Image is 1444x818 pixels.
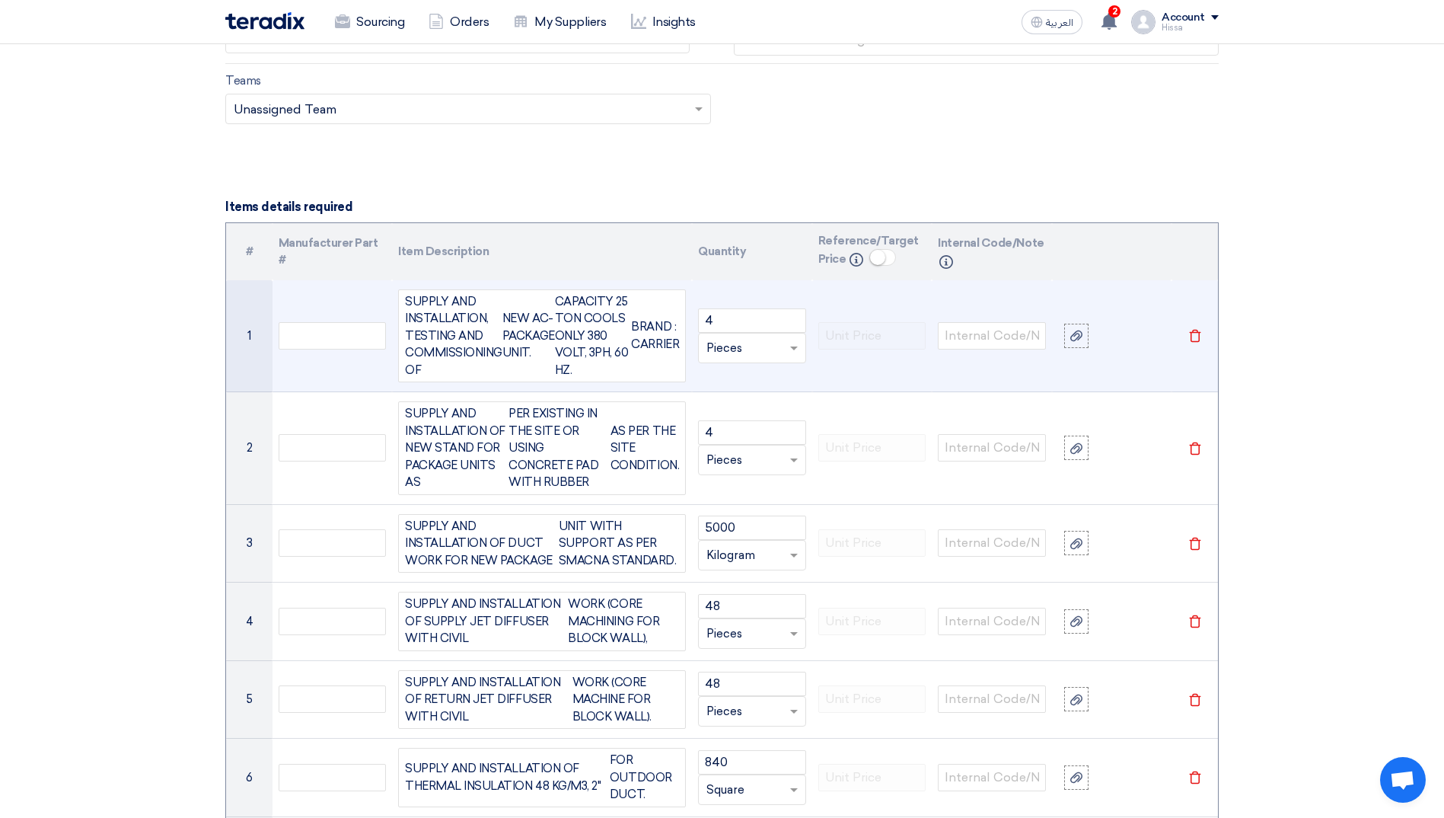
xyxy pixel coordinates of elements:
[938,764,1046,791] input: Internal Code/Note
[392,223,692,280] th: Item Description
[1131,10,1156,34] img: profile_test.png
[279,529,387,557] input: Model Number
[1022,10,1082,34] button: العربية
[938,434,1046,462] input: Internal Code/Note
[938,529,1046,557] input: Internal Code/Note
[279,322,387,350] input: Model Number
[398,670,686,730] div: Name
[323,5,416,39] a: Sourcing
[818,685,926,713] input: Unit Price
[405,293,502,379] div: SUPPLY AND INSTALLATION, TESTING AND COMMISSIONING OF
[559,518,679,570] div: UNIT WITH SUPPORT AS PER SMACNA STANDARD.
[279,434,387,462] input: Model Number
[502,310,555,362] div: NEW AC-PACKAGE UNIT.
[619,5,708,39] a: Insights
[1108,5,1120,18] span: 2
[405,596,568,647] div: SUPPLY AND INSTALLATION OF SUPPLY JET DIFFUSER WITH CIVIL
[279,685,387,713] input: Model Number
[698,308,806,333] input: Amount
[938,322,1046,350] input: Internal Code/Note
[938,608,1046,635] input: Internal Code/Note
[698,750,806,775] input: Amount
[818,434,926,462] input: Unit Price
[698,594,806,618] input: Amount
[226,504,273,583] td: 3
[1162,24,1219,32] div: Hissa
[398,289,686,383] div: Name
[555,293,632,379] div: CAPACITY 25 TON COOLS ONLY 380 VOLT, 3PH, 60 HZ.
[398,514,686,574] div: Name
[398,401,686,495] div: Name
[398,592,686,651] div: Name
[572,674,679,726] div: WORK (CORE MACHINE FOR BLOCK WALL).
[225,72,261,90] label: Teams
[568,596,679,647] div: WORK (CORE MACHINING FOR BLOCK WALL),
[818,764,926,791] input: Unit Price
[226,739,273,817] td: 6
[698,516,806,540] input: Amount
[398,748,686,807] div: Name
[610,752,679,804] div: FOR OUTDOOR DUCT.
[225,12,304,30] img: Teradix logo
[405,518,559,570] div: SUPPLY AND INSTALLATION OF DUCT WORK FOR NEW PACKAGE
[226,583,273,661] td: 4
[226,280,273,392] td: 1
[610,423,679,475] div: AS PER THE SITE CONDITION.
[226,660,273,739] td: 5
[279,608,387,635] input: Model Number
[405,760,610,794] div: SUPPLY AND INSTALLATION OF THERMAL INSULATION 48 KG/M3, 2"
[225,198,352,216] label: Items details required
[226,392,273,505] td: 2
[631,318,679,353] div: BRAND : CARRIER
[405,674,572,726] div: SUPPLY AND INSTALLATION OF RETURN JET DIFFUSER WITH CIVIL
[818,322,926,350] input: Unit Price
[273,223,393,280] th: Manufacturer Part #
[938,236,1044,250] span: Internal Code/Note
[818,234,919,267] span: Reference/Target Price
[226,223,273,280] th: Serial Number
[405,405,508,491] div: SUPPLY AND INSTALLATION OF NEW STAND FOR PACKAGE UNITS AS
[501,5,618,39] a: My Suppliers
[698,420,806,445] input: Amount
[416,5,501,39] a: Orders
[818,608,926,635] input: Unit Price
[1380,757,1426,803] a: Open chat
[692,223,812,280] th: Quantity
[1046,18,1073,28] span: العربية
[279,764,387,791] input: Model Number
[818,529,926,557] input: Unit Price
[1162,11,1205,24] div: Account
[508,405,610,491] div: PER EXISTING IN THE SITE OR USING CONCRETE PAD WITH RUBBER
[698,672,806,696] input: Amount
[938,685,1046,713] input: Internal Code/Note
